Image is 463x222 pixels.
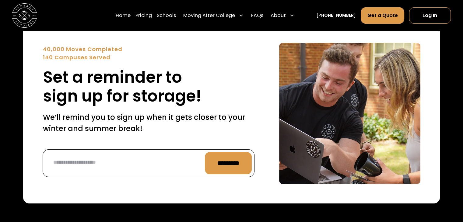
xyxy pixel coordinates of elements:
[43,53,254,61] div: 140 Campuses Served
[183,12,235,19] div: Moving After College
[361,7,404,23] a: Get a Quote
[43,112,254,134] p: We’ll remind you to sign up when it gets closer to your winter and summer break!
[181,7,246,24] div: Moving After College
[116,7,131,24] a: Home
[279,43,420,184] img: Sign up for a text reminder.
[316,12,356,19] a: [PHONE_NUMBER]
[43,45,254,53] div: 40,000 Moves Completed
[43,149,254,177] form: Reminder Form
[271,12,286,19] div: About
[268,7,297,24] div: About
[43,68,254,106] h2: Set a reminder to sign up for storage!
[12,3,37,28] img: Storage Scholars main logo
[157,7,176,24] a: Schools
[409,7,451,23] a: Log In
[135,7,152,24] a: Pricing
[251,7,263,24] a: FAQs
